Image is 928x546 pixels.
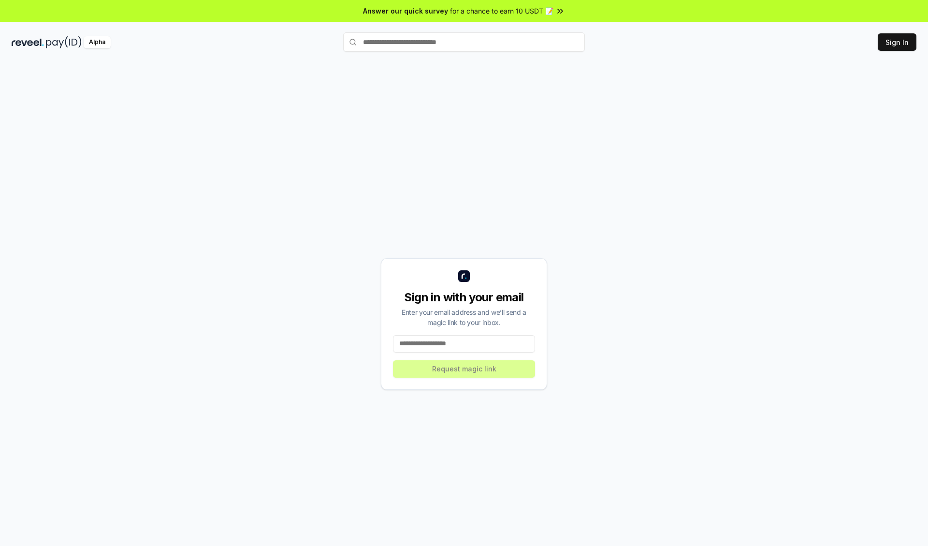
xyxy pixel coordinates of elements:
div: Sign in with your email [393,290,535,305]
button: Sign In [878,33,916,51]
img: reveel_dark [12,36,44,48]
span: Answer our quick survey [363,6,448,16]
div: Alpha [84,36,111,48]
div: Enter your email address and we’ll send a magic link to your inbox. [393,307,535,327]
span: for a chance to earn 10 USDT 📝 [450,6,553,16]
img: logo_small [458,270,470,282]
img: pay_id [46,36,82,48]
